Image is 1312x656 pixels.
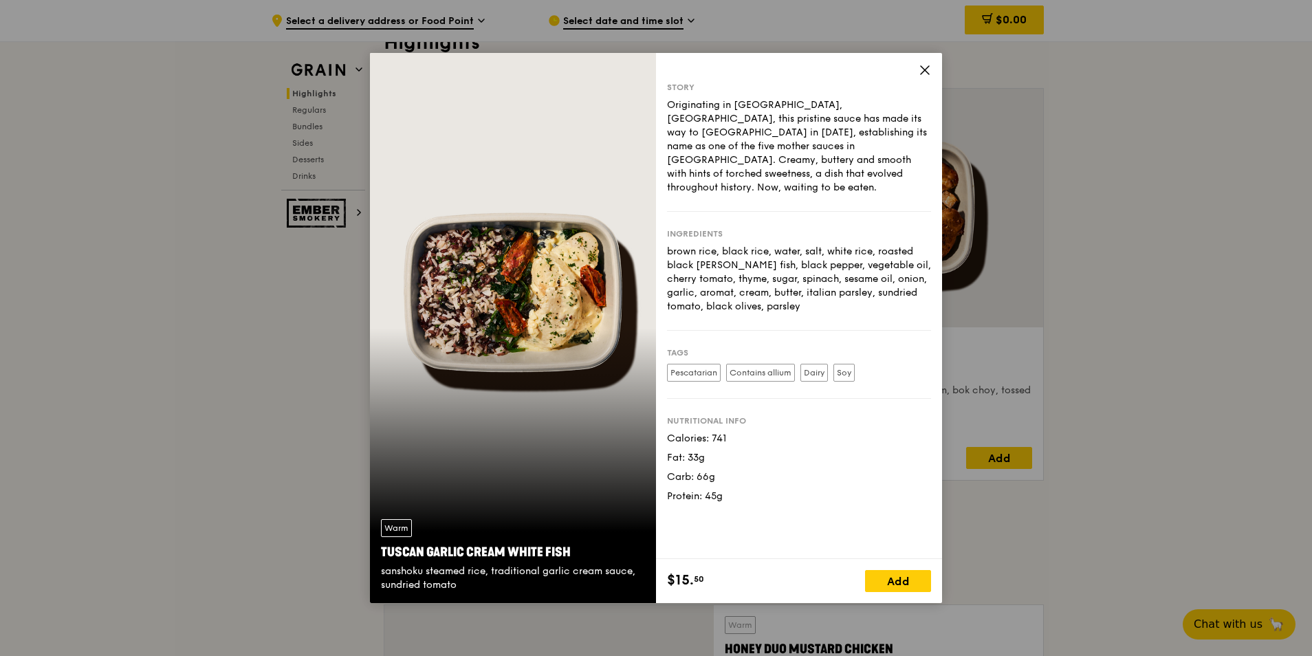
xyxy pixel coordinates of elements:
[667,228,931,239] div: Ingredients
[381,519,412,537] div: Warm
[381,543,645,562] div: Tuscan Garlic Cream White Fish
[667,415,931,426] div: Nutritional info
[667,347,931,358] div: Tags
[667,432,931,446] div: Calories: 741
[667,470,931,484] div: Carb: 66g
[800,364,828,382] label: Dairy
[667,98,931,195] div: Originating in [GEOGRAPHIC_DATA], [GEOGRAPHIC_DATA], this pristine sauce has made its way to [GEO...
[667,82,931,93] div: Story
[865,570,931,592] div: Add
[833,364,855,382] label: Soy
[726,364,795,382] label: Contains allium
[667,245,931,314] div: brown rice, black rice, water, salt, white rice, roasted black [PERSON_NAME] fish, black pepper, ...
[381,565,645,592] div: sanshoku steamed rice, traditional garlic cream sauce, sundried tomato
[667,570,694,591] span: $15.
[667,490,931,503] div: Protein: 45g
[667,451,931,465] div: Fat: 33g
[694,573,704,584] span: 50
[667,364,721,382] label: Pescatarian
